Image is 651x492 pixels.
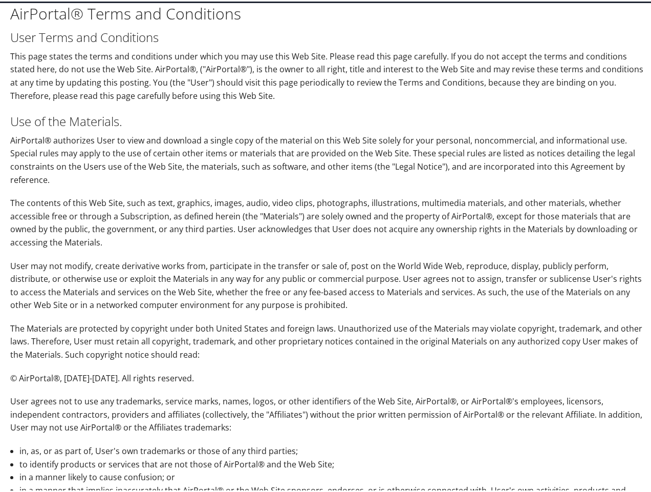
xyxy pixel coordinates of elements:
[19,469,645,483] li: in a manner likely to cause confusion; or
[19,443,645,457] li: in, as, or as part of, User's own trademarks or those of any third parties;
[10,321,645,360] p: The Materials are protected by copyright under both United States and foreign laws. Unauthorized ...
[10,133,645,185] p: AirPortal® authorizes User to view and download a single copy of the material on this Web Site so...
[10,2,645,23] h1: AirPortal® Terms and Conditions
[10,371,645,384] p: © AirPortal®, [DATE]-[DATE]. All rights reserved.
[19,457,645,470] li: to identify products or services that are not those of AirPortal® and the Web Site;
[10,49,645,101] p: This page states the terms and conditions under which you may use this Web Site. Please read this...
[10,394,645,433] p: User agrees not to use any trademarks, service marks, names, logos, or other identifiers of the W...
[10,258,645,311] p: User may not modify, create derivative works from, participate in the transfer or sale of, post o...
[10,111,645,129] h2: Use of the Materials.
[10,195,645,248] p: The contents of this Web Site, such as text, graphics, images, audio, video clips, photographs, i...
[10,27,645,45] h2: User Terms and Conditions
